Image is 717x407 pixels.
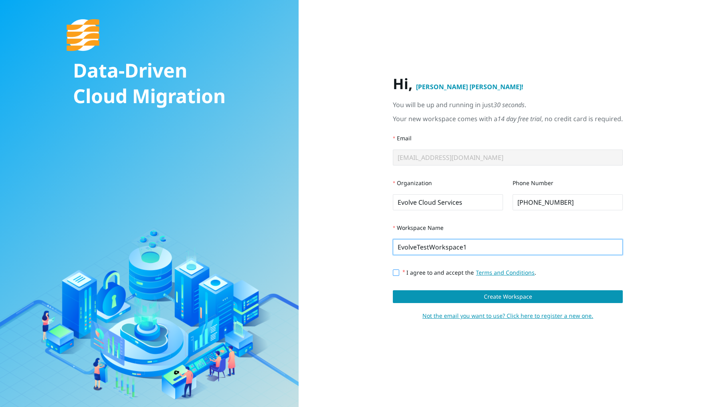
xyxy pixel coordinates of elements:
span: Create Workspace [484,292,532,301]
i: 30 seconds [493,100,525,109]
input: Phone Number [513,194,623,210]
span: [PERSON_NAME] [PERSON_NAME] ! [416,82,523,91]
div: Hi, [393,75,623,93]
span: Not the email you want to use? Click here to register a new one. [422,311,593,320]
input: Workspace Name [393,239,623,255]
div: Your new workspace comes with a , no credit card is required. [393,114,623,124]
div: You will be up and running in just . [393,100,623,110]
label: Phone Number [513,175,553,191]
label: Email [393,130,411,146]
a: Terms and Conditions [474,269,535,276]
label: Workspace Name [393,220,443,236]
button: Not the email you want to use? Click here to register a new one. [422,309,594,322]
span: I agree to and accept the . [402,269,536,276]
input: Email [393,150,623,166]
i: 14 day free trial [497,114,541,123]
button: Create Workspace [393,290,623,303]
input: Organization [393,194,503,210]
label: Organization [393,175,432,191]
div: Data-Driven Cloud Migration [67,51,232,115]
